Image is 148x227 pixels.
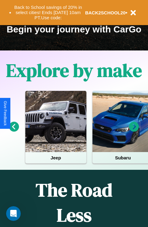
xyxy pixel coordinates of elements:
h4: Jeep [25,152,86,163]
div: Give Feedback [3,101,7,126]
button: Back to School savings of 20% in select cities! Ends [DATE] 10am PT.Use code: [11,3,85,22]
h1: Explore by make [6,58,142,83]
iframe: Intercom live chat [6,206,21,221]
b: BACK2SCHOOL20 [85,10,126,15]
